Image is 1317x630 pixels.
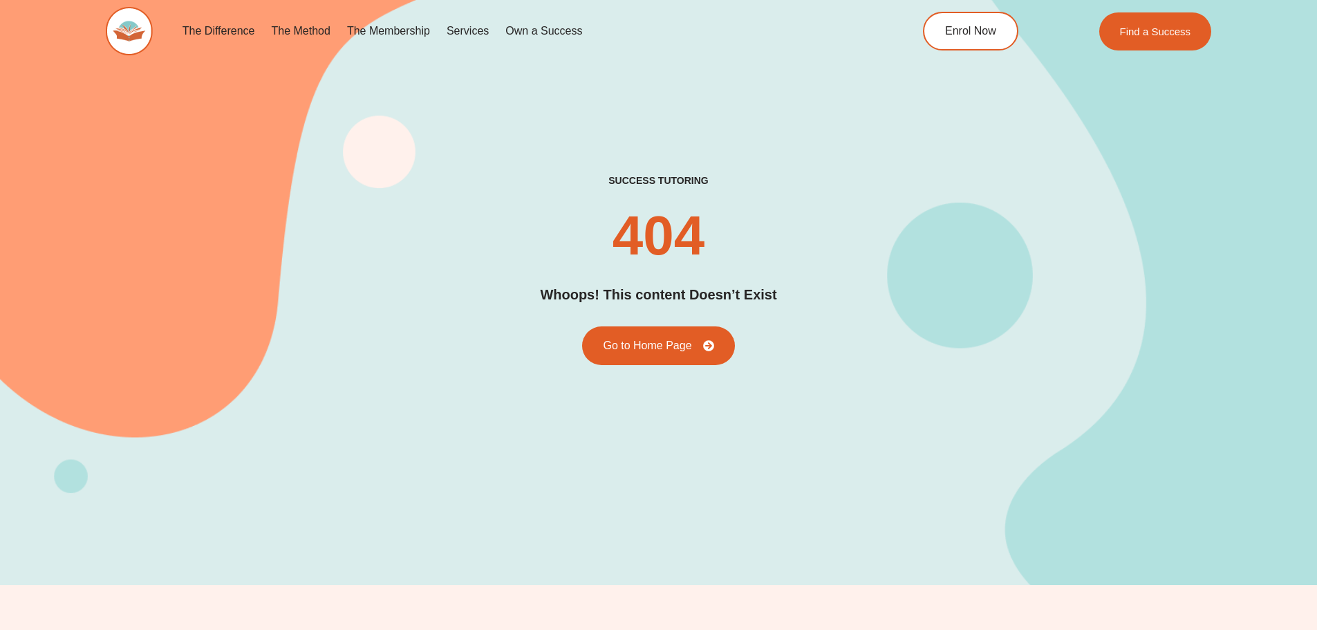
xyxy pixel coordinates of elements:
span: Enrol Now [945,26,996,37]
h2: Whoops! This content Doesn’t Exist [540,284,776,306]
span: Go to Home Page [603,340,691,351]
nav: Menu [174,15,860,47]
a: Find a Success [1099,12,1212,50]
a: Services [438,15,497,47]
a: The Difference [174,15,263,47]
a: Enrol Now [923,12,1018,50]
h2: success tutoring [608,174,708,187]
h2: 404 [613,208,704,263]
a: The Method [263,15,338,47]
a: Go to Home Page [582,326,734,365]
a: Own a Success [497,15,590,47]
span: Find a Success [1120,26,1191,37]
a: The Membership [339,15,438,47]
